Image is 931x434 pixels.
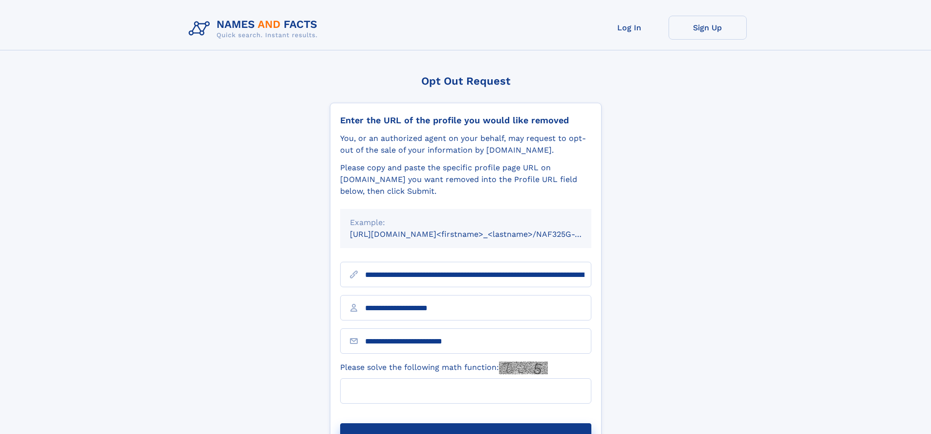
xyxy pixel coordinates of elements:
div: Enter the URL of the profile you would like removed [340,115,591,126]
img: Logo Names and Facts [185,16,325,42]
small: [URL][DOMAIN_NAME]<firstname>_<lastname>/NAF325G-xxxxxxxx [350,229,610,239]
a: Log In [590,16,669,40]
div: Opt Out Request [330,75,602,87]
label: Please solve the following math function: [340,362,548,374]
div: Example: [350,217,582,228]
a: Sign Up [669,16,747,40]
div: Please copy and paste the specific profile page URL on [DOMAIN_NAME] you want removed into the Pr... [340,162,591,197]
div: You, or an authorized agent on your behalf, may request to opt-out of the sale of your informatio... [340,133,591,156]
